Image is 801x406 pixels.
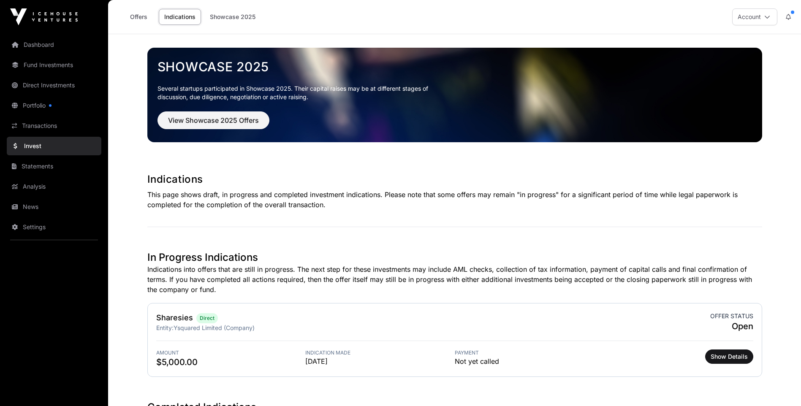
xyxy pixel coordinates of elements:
[159,9,201,25] a: Indications
[7,116,101,135] a: Transactions
[732,8,777,25] button: Account
[305,356,455,366] span: [DATE]
[10,8,78,25] img: Icehouse Ventures Logo
[710,320,753,332] span: Open
[7,218,101,236] a: Settings
[705,349,753,364] button: Show Details
[759,365,801,406] iframe: Chat Widget
[7,157,101,176] a: Statements
[200,315,215,322] span: Direct
[156,349,306,356] span: Amount
[147,173,762,186] h1: Indications
[147,189,762,210] p: This page shows draft, in progress and completed investment indications. Please note that some of...
[157,84,441,101] p: Several startups participated in Showcase 2025. Their capital raises may be at different stages o...
[156,313,193,322] a: Sharesies
[710,312,753,320] span: Offer status
[7,96,101,115] a: Portfolio
[7,56,101,74] a: Fund Investments
[147,48,762,142] img: Showcase 2025
[156,356,306,368] span: $5,000.00
[455,349,604,356] span: Payment
[157,120,269,128] a: View Showcase 2025 Offers
[157,59,752,74] a: Showcase 2025
[168,115,259,125] span: View Showcase 2025 Offers
[147,264,762,295] p: Indications into offers that are still in progress. The next step for these investments may inclu...
[7,177,101,196] a: Analysis
[305,349,455,356] span: Indication Made
[7,198,101,216] a: News
[711,352,748,361] span: Show Details
[174,324,255,331] span: Ysquared Limited (Company)
[7,76,101,95] a: Direct Investments
[7,137,101,155] a: Invest
[157,111,269,129] button: View Showcase 2025 Offers
[455,356,499,366] span: Not yet called
[204,9,261,25] a: Showcase 2025
[7,35,101,54] a: Dashboard
[122,9,155,25] a: Offers
[147,251,762,264] h1: In Progress Indications
[156,324,174,331] span: Entity:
